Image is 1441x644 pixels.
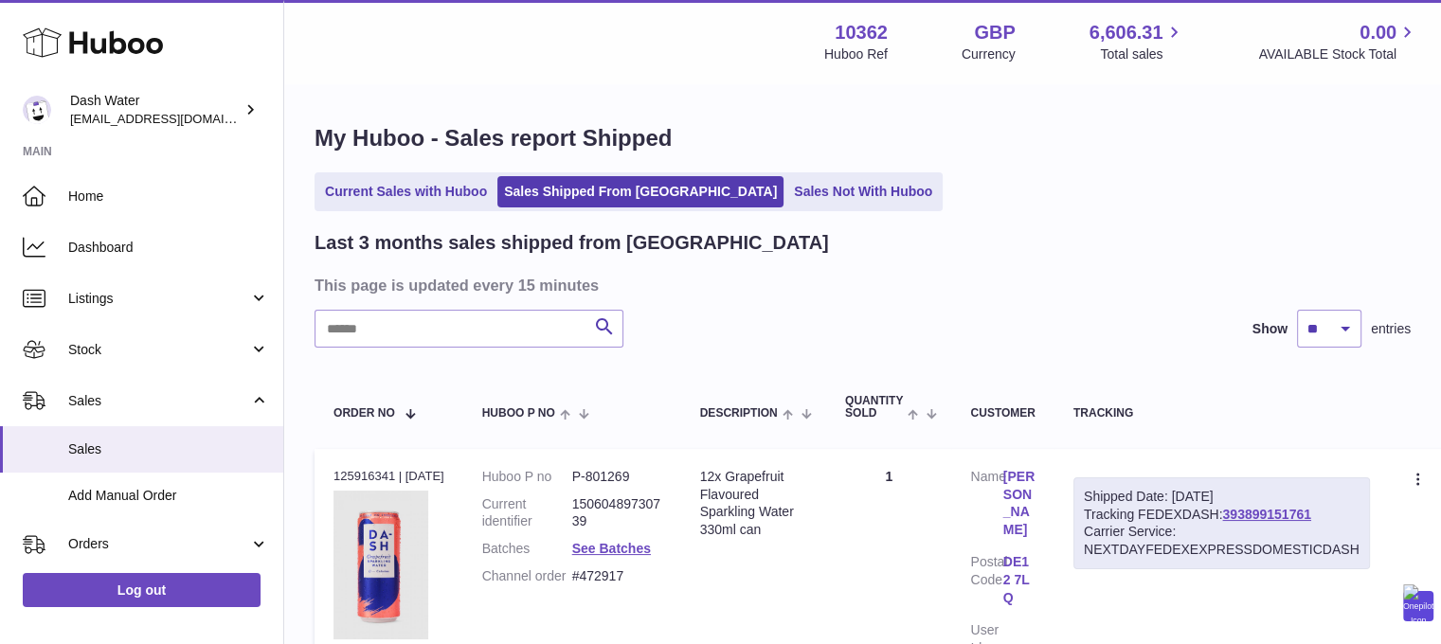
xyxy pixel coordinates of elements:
span: [EMAIL_ADDRESS][DOMAIN_NAME] [70,111,279,126]
a: 0.00 AVAILABLE Stock Total [1258,20,1418,63]
span: Dashboard [68,239,269,257]
div: Customer [970,407,1035,420]
strong: GBP [974,20,1015,45]
span: entries [1371,320,1411,338]
dt: Current identifier [482,495,572,531]
dt: Huboo P no [482,468,572,486]
span: Quantity Sold [845,395,903,420]
h3: This page is updated every 15 minutes [315,275,1406,295]
div: Tracking [1073,407,1370,420]
span: Add Manual Order [68,487,269,505]
dd: #472917 [572,567,662,585]
div: Huboo Ref [824,45,888,63]
span: Orders [68,535,249,553]
a: See Batches [572,541,651,556]
div: 125916341 | [DATE] [333,468,444,485]
span: Home [68,188,269,206]
div: Tracking FEDEXDASH: [1073,477,1370,570]
a: [PERSON_NAME] [1003,468,1036,540]
span: Huboo P no [482,407,555,420]
span: Order No [333,407,395,420]
span: Stock [68,341,249,359]
dt: Batches [482,540,572,558]
span: AVAILABLE Stock Total [1258,45,1418,63]
a: DE12 7LQ [1003,553,1036,607]
dd: P-801269 [572,468,662,486]
label: Show [1252,320,1288,338]
img: bea@dash-water.com [23,96,51,124]
div: Carrier Service: NEXTDAYFEDEXEXPRESSDOMESTICDASH [1084,523,1360,559]
dt: Postal Code [970,553,1002,612]
img: 103621724231836.png [333,491,428,639]
dd: 15060489730739 [572,495,662,531]
div: Currency [962,45,1016,63]
dt: Channel order [482,567,572,585]
span: Total sales [1100,45,1184,63]
span: Sales [68,440,269,458]
span: Description [700,407,778,420]
a: Log out [23,573,261,607]
a: Sales Not With Huboo [787,176,939,207]
a: Current Sales with Huboo [318,176,494,207]
span: 6,606.31 [1090,20,1163,45]
a: Sales Shipped From [GEOGRAPHIC_DATA] [497,176,784,207]
div: 12x Grapefruit Flavoured Sparkling Water 330ml can [700,468,807,540]
h1: My Huboo - Sales report Shipped [315,123,1411,153]
a: 393899151761 [1222,507,1310,522]
h2: Last 3 months sales shipped from [GEOGRAPHIC_DATA] [315,230,829,256]
div: Shipped Date: [DATE] [1084,488,1360,506]
div: Dash Water [70,92,241,128]
span: Sales [68,392,249,410]
a: 6,606.31 Total sales [1090,20,1185,63]
strong: 10362 [835,20,888,45]
span: 0.00 [1360,20,1396,45]
dt: Name [970,468,1002,545]
span: Listings [68,290,249,308]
